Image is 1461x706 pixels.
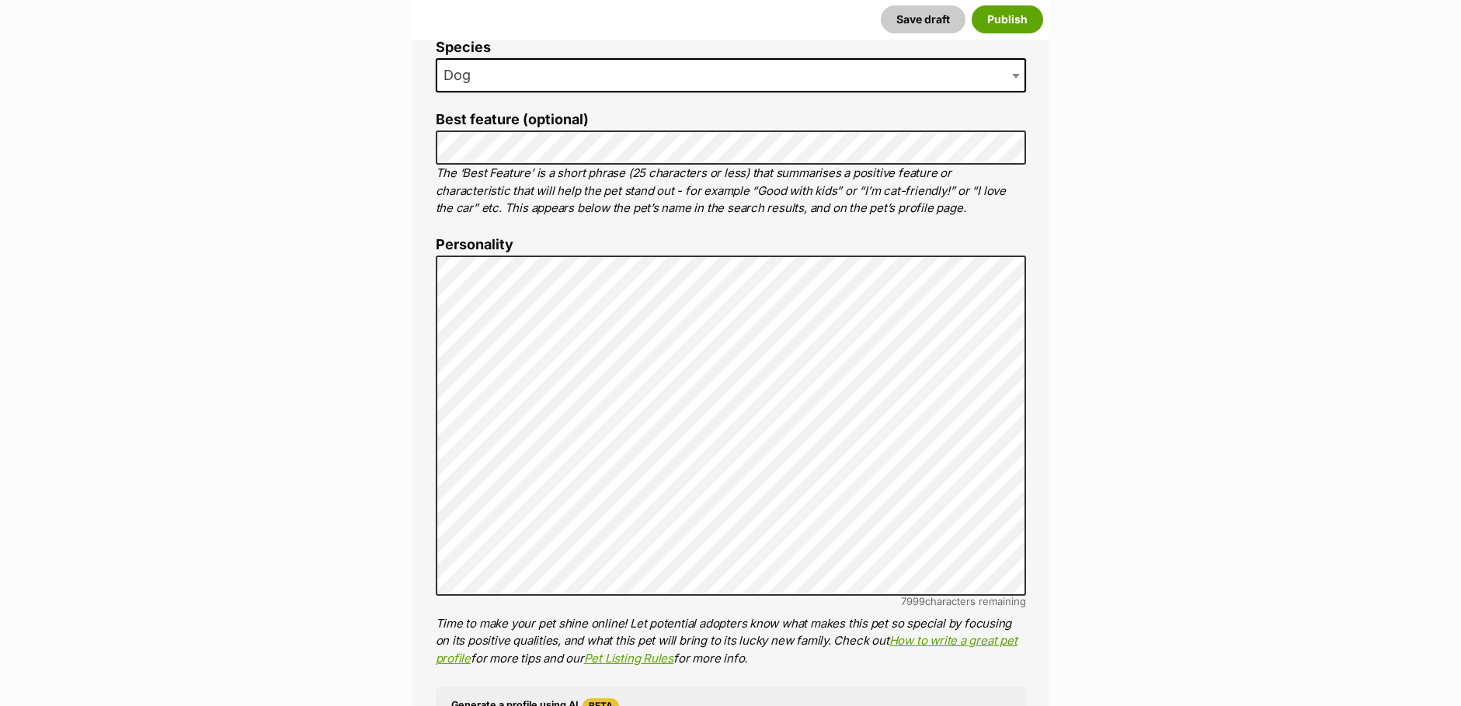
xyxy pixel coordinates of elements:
a: Pet Listing Rules [584,651,673,666]
label: Personality [436,237,1026,253]
a: How to write a great pet profile [436,633,1017,666]
span: Dog [436,58,1026,92]
p: The ‘Best Feature’ is a short phrase (25 characters or less) that summarises a positive feature o... [436,165,1026,217]
button: Save draft [881,5,965,33]
label: Best feature (optional) [436,112,1026,128]
span: 7999 [901,595,925,607]
label: Species [436,40,1026,56]
div: characters remaining [436,596,1026,607]
p: Time to make your pet shine online! Let potential adopters know what makes this pet so special by... [436,615,1026,668]
span: Dog [437,64,486,86]
button: Publish [972,5,1043,33]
